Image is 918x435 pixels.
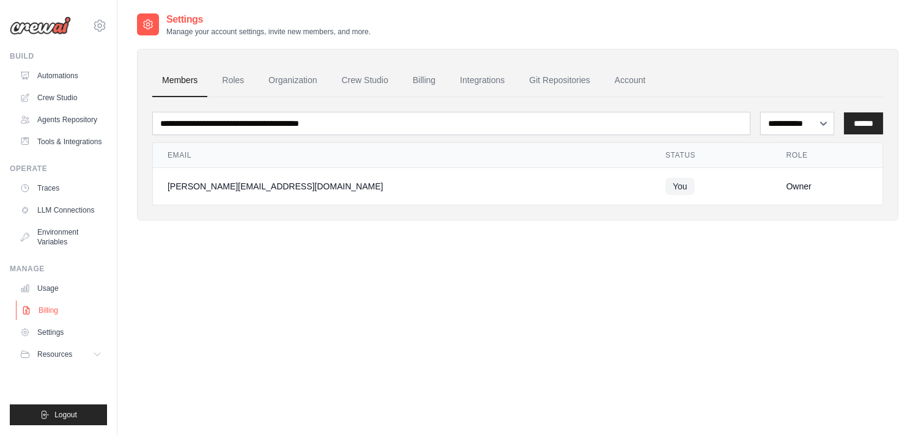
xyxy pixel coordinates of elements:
[15,88,107,108] a: Crew Studio
[403,64,445,97] a: Billing
[15,200,107,220] a: LLM Connections
[651,143,772,168] th: Status
[772,143,883,168] th: Role
[450,64,514,97] a: Integrations
[54,410,77,420] span: Logout
[15,178,107,198] a: Traces
[10,264,107,274] div: Manage
[166,12,371,27] h2: Settings
[605,64,656,97] a: Account
[15,110,107,130] a: Agents Repository
[10,51,107,61] div: Build
[15,222,107,252] a: Environment Variables
[15,345,107,364] button: Resources
[15,132,107,152] a: Tools & Integrations
[787,180,868,192] div: Owner
[15,66,107,86] a: Automations
[15,323,107,342] a: Settings
[37,349,72,359] span: Resources
[16,301,108,320] a: Billing
[665,178,695,195] span: You
[153,143,651,168] th: Email
[212,64,254,97] a: Roles
[259,64,327,97] a: Organization
[519,64,600,97] a: Git Repositories
[152,64,207,97] a: Members
[15,279,107,298] a: Usage
[332,64,398,97] a: Crew Studio
[10,404,107,425] button: Logout
[168,180,636,192] div: [PERSON_NAME][EMAIL_ADDRESS][DOMAIN_NAME]
[10,16,71,35] img: Logo
[10,164,107,174] div: Operate
[166,27,371,37] p: Manage your account settings, invite new members, and more.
